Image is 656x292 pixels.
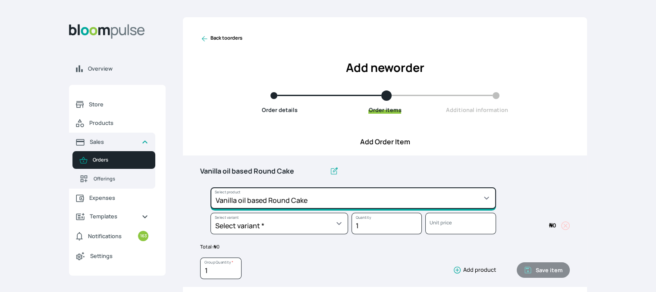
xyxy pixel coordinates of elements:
small: 163 [138,231,148,241]
span: Products [89,119,148,127]
a: Expenses [69,189,155,207]
a: Settings [69,246,155,265]
span: 0 [213,243,220,250]
span: ₦ [213,243,217,250]
a: Templates [69,207,155,226]
p: Total: [200,243,570,251]
h2: Add new order [200,59,570,77]
span: Offerings [94,175,148,183]
a: Orders [72,151,155,169]
span: Settings [90,252,148,260]
a: Back toorders [200,34,242,43]
span: Order details [262,106,298,114]
span: 0 [549,221,556,229]
img: Bloom Logo [69,24,145,39]
button: Add product [449,266,496,274]
a: Notifications163 [69,226,155,246]
span: Templates [90,212,135,221]
a: Store [69,95,155,114]
input: Untitled group * [200,162,326,180]
span: Orders [93,156,148,164]
span: Additional information [446,106,508,114]
h4: Add Order Item [183,137,587,147]
span: Store [89,100,148,109]
span: ₦ [549,221,552,229]
span: Notifications [88,232,122,240]
aside: Sidebar [69,17,166,282]
span: Sales [90,138,135,146]
span: Overview [88,65,159,73]
span: Order items [368,106,401,114]
span: Expenses [89,194,148,202]
a: Overview [69,59,166,78]
a: Products [69,114,155,133]
button: Save item [517,262,570,278]
a: Offerings [72,169,155,189]
a: Sales [69,133,155,151]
